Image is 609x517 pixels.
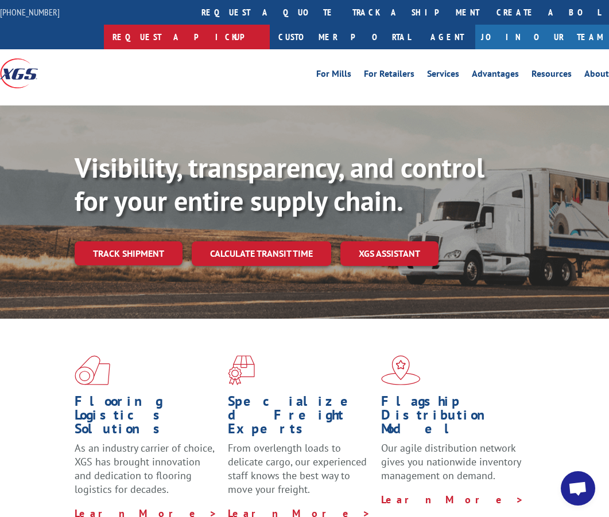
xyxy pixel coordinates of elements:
a: Services [427,69,459,82]
p: From overlength loads to delicate cargo, our experienced staff knows the best way to move your fr... [228,441,373,506]
a: Request a pickup [104,25,270,49]
a: For Mills [316,69,351,82]
div: Open chat [561,471,595,506]
img: xgs-icon-total-supply-chain-intelligence-red [75,355,110,385]
a: Advantages [472,69,519,82]
a: Join Our Team [475,25,609,49]
h1: Flooring Logistics Solutions [75,394,219,441]
a: Track shipment [75,241,183,265]
h1: Specialized Freight Experts [228,394,373,441]
b: Visibility, transparency, and control for your entire supply chain. [75,150,484,218]
span: Our agile distribution network gives you nationwide inventory management on demand. [381,441,521,482]
img: xgs-icon-flagship-distribution-model-red [381,355,421,385]
a: For Retailers [364,69,414,82]
a: Resources [532,69,572,82]
a: Calculate transit time [192,241,331,266]
span: As an industry carrier of choice, XGS has brought innovation and dedication to flooring logistics... [75,441,214,495]
a: XGS ASSISTANT [340,241,439,266]
a: Learn More > [381,493,524,506]
a: Customer Portal [270,25,419,49]
a: About [584,69,609,82]
img: xgs-icon-focused-on-flooring-red [228,355,255,385]
h1: Flagship Distribution Model [381,394,526,441]
a: Agent [419,25,475,49]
